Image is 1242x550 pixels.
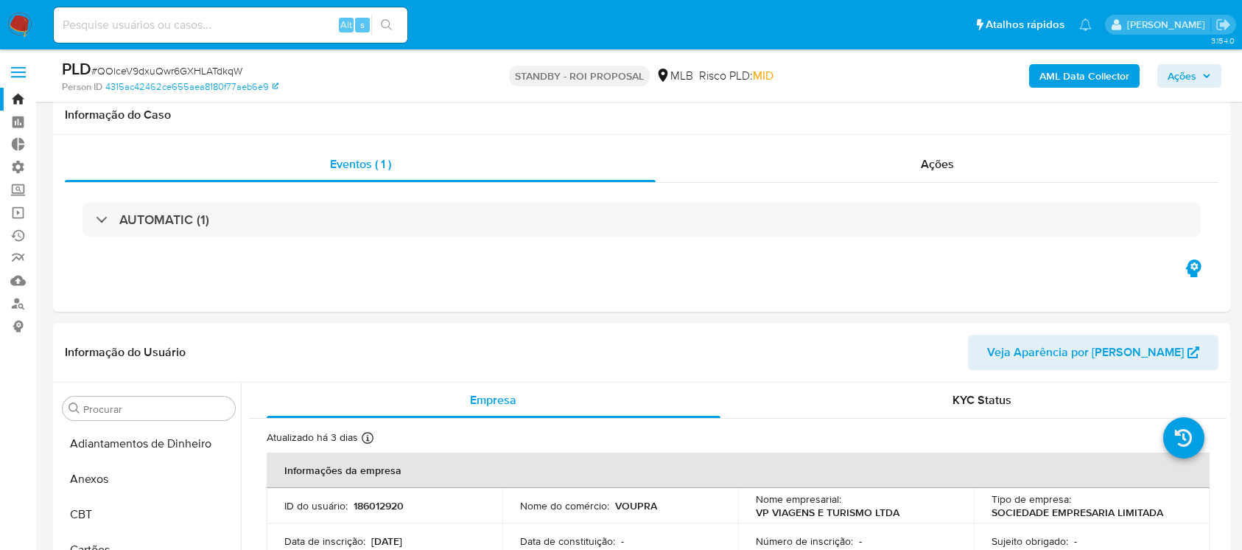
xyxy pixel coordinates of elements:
[1127,18,1210,32] p: adriano.brito@mercadolivre.com
[371,15,401,35] button: search-icon
[65,345,186,360] h1: Informação do Usuário
[65,108,1218,122] h1: Informação do Caso
[992,506,1163,519] p: SOCIEDADE EMPRESARIA LIMITADA
[340,18,352,32] span: Alt
[952,391,1011,408] span: KYC Status
[62,57,91,80] b: PLD
[756,492,841,506] p: Nome empresarial :
[284,535,365,548] p: Data de inscrição :
[267,431,358,445] p: Atualizado há 3 dias
[520,535,615,548] p: Data de constituição :
[621,535,624,548] p: -
[509,66,650,86] p: STANDBY - ROI PROPOSAL
[987,335,1184,370] span: Veja Aparência por [PERSON_NAME]
[57,497,241,532] button: CBT
[119,212,209,228] h3: AUTOMATIC (1)
[921,156,954,173] span: Ações
[753,67,773,84] span: MID
[105,80,278,94] a: 4315ac42462ce655aea8180f77aeb6e9
[756,506,899,519] p: VP VIAGENS E TURISMO LTDA
[330,156,391,173] span: Eventos ( 1 )
[470,391,516,408] span: Empresa
[699,68,773,84] span: Risco PLD:
[756,535,853,548] p: Número de inscrição :
[284,499,348,512] p: ID do usuário :
[1168,64,1196,88] span: Ações
[656,68,693,84] div: MLB
[1215,17,1231,32] a: Sair
[57,426,241,462] button: Adiantamentos de Dinheiro
[360,18,365,32] span: s
[1157,64,1221,88] button: Ações
[986,17,1064,32] span: Atalhos rápidos
[354,499,404,512] p: 186012920
[1039,64,1129,88] b: AML Data Collector
[54,15,407,35] input: Pesquise usuários ou casos...
[57,462,241,497] button: Anexos
[1029,64,1140,88] button: AML Data Collector
[615,499,657,512] p: VOUPRA
[1074,535,1077,548] p: -
[520,499,609,512] p: Nome do comércio :
[267,453,1210,488] th: Informações da empresa
[992,492,1071,506] p: Tipo de empresa :
[62,80,102,94] b: Person ID
[91,63,242,78] span: # QOlceV9dxuQwr6GXHLATdkqW
[83,403,229,416] input: Procurar
[992,535,1068,548] p: Sujeito obrigado :
[859,535,862,548] p: -
[371,535,402,548] p: [DATE]
[69,403,80,414] button: Procurar
[1079,18,1092,31] a: Notificações
[83,203,1201,237] div: AUTOMATIC (1)
[968,335,1218,370] button: Veja Aparência por [PERSON_NAME]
